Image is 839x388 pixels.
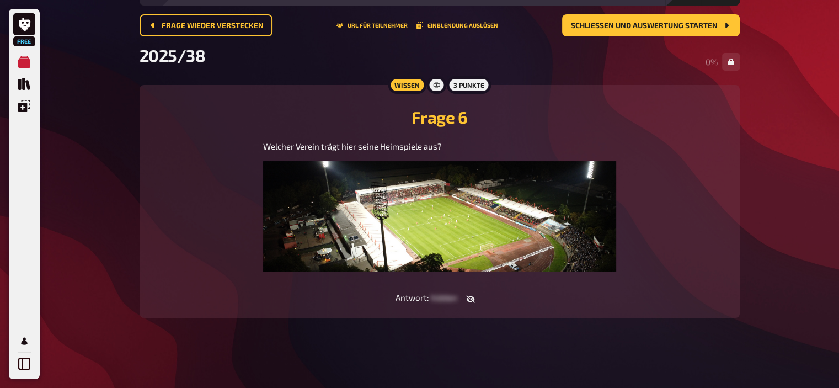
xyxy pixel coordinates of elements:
span: Frage wieder verstecken [162,22,264,30]
div: 3 Punkte [447,76,491,94]
img: image [263,161,616,272]
span: Welcher Verein trägt hier seine Heimspiele aus? [263,141,442,151]
a: Quiz Sammlung [13,73,35,95]
span: 2025/38 [140,45,206,65]
div: Wissen [388,76,426,94]
button: URL für Teilnehmer [336,22,408,29]
button: Frage wieder verstecken [140,14,272,36]
a: Einblendungen [13,95,35,117]
a: Meine Quizze [13,51,35,73]
span: Free [14,38,34,45]
h2: Frage 6 [153,107,726,127]
button: Schließen und Auswertung starten [562,14,740,36]
div: Antwort : [153,293,726,304]
button: Einblendung auslösen [416,22,498,29]
span: 0 % [706,57,718,67]
span: hidden [431,293,457,302]
span: Schließen und Auswertung starten [571,22,718,30]
a: Mein Konto [13,330,35,352]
